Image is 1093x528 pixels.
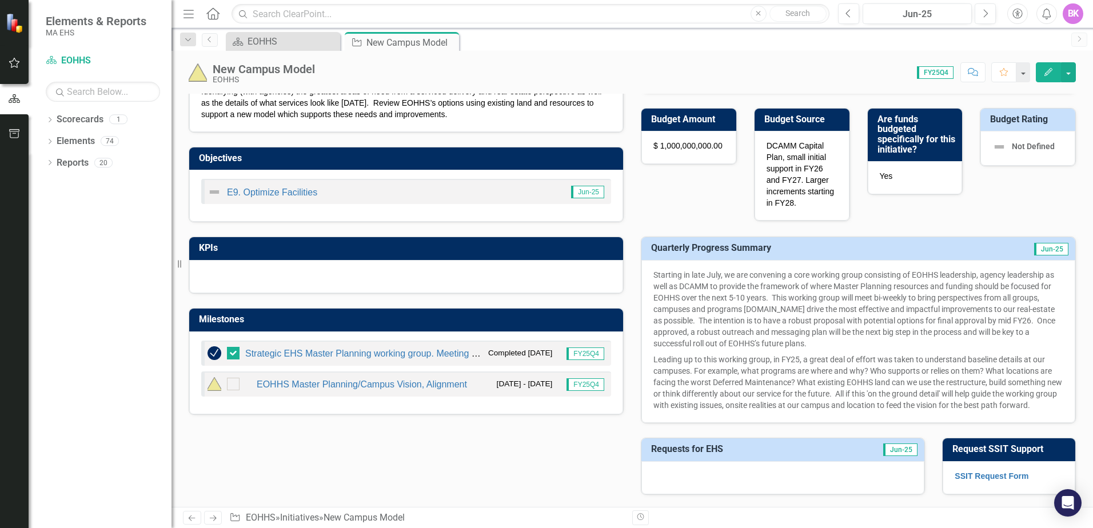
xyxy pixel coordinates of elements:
div: 74 [101,137,119,146]
span: $ 1,000,000,000.00 [653,141,723,150]
h3: Budget Source [764,114,844,125]
button: BK [1063,3,1083,24]
span: Yes [880,171,893,181]
small: MA EHS [46,28,146,37]
p: Starting in late July, we are convening a core working group consisting of EOHHS leadership, agen... [653,269,1063,351]
img: ClearPoint Strategy [6,13,26,33]
div: Jun-25 [867,7,968,21]
button: Search [769,6,827,22]
a: Elements [57,135,95,148]
div: New Campus Model [324,512,405,523]
h3: KPIs [199,243,617,253]
span: Jun-25 [571,186,604,198]
span: Search [785,9,810,18]
h3: Are funds budgeted specifically for this initiative? [877,114,957,154]
img: Not Defined [208,185,221,199]
span: Jun-25 [883,443,918,456]
h3: Request SSIT Support [952,444,1070,454]
h3: Objectives [199,153,617,163]
span: Identifying (with agencies) the greatest areas of need from a serviced delivery and real-estate p... [201,87,601,119]
div: Open Intercom Messenger [1054,489,1082,517]
input: Search ClearPoint... [232,4,829,24]
img: Not Defined [992,140,1006,154]
input: Search Below... [46,82,160,102]
button: Jun-25 [863,3,972,24]
h3: Budget Rating [990,114,1070,125]
img: At-risk [208,377,221,391]
div: New Campus Model [366,35,456,50]
h3: Requests for EHS [651,444,831,454]
p: Leading up to this working group, in FY25, a great deal of effort was taken to understand baselin... [653,351,1063,411]
span: FY25Q4 [917,66,954,79]
h3: Budget Amount [651,114,731,125]
span: Elements & Reports [46,14,146,28]
div: » » [229,511,624,525]
div: 1 [109,115,127,125]
a: E9. Optimize Facilities [227,187,317,197]
a: EOHHS Master Planning/Campus Vision, Alignment [257,379,467,389]
img: At-risk [189,63,207,82]
span: FY25Q4 [567,347,604,360]
span: FY25Q4 [567,378,604,391]
h3: Quarterly Progress Summary [651,243,974,253]
div: EOHHS [248,34,337,49]
a: SSIT Request Form [955,471,1028,481]
a: Initiatives [280,512,319,523]
a: EOHHS [46,54,160,67]
span: DCAMM Capital Plan, small initial support in FY26 and FY27. Larger increments starting in FY28. [767,141,834,207]
span: Not Defined [1012,142,1055,151]
a: EOHHS [246,512,276,523]
div: EOHHS [213,75,315,84]
a: Scorecards [57,113,103,126]
div: 20 [94,158,113,167]
small: Completed [DATE] [488,347,552,358]
h3: Milestones [199,314,617,325]
a: EOHHS [229,34,337,49]
span: Jun-25 [1034,243,1068,255]
small: [DATE] - [DATE] [497,378,553,389]
a: Reports [57,157,89,170]
img: Complete [208,346,221,360]
a: Strategic EHS Master Planning working group. Meeting kickoff [DATE] [245,349,529,358]
div: New Campus Model [213,63,315,75]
